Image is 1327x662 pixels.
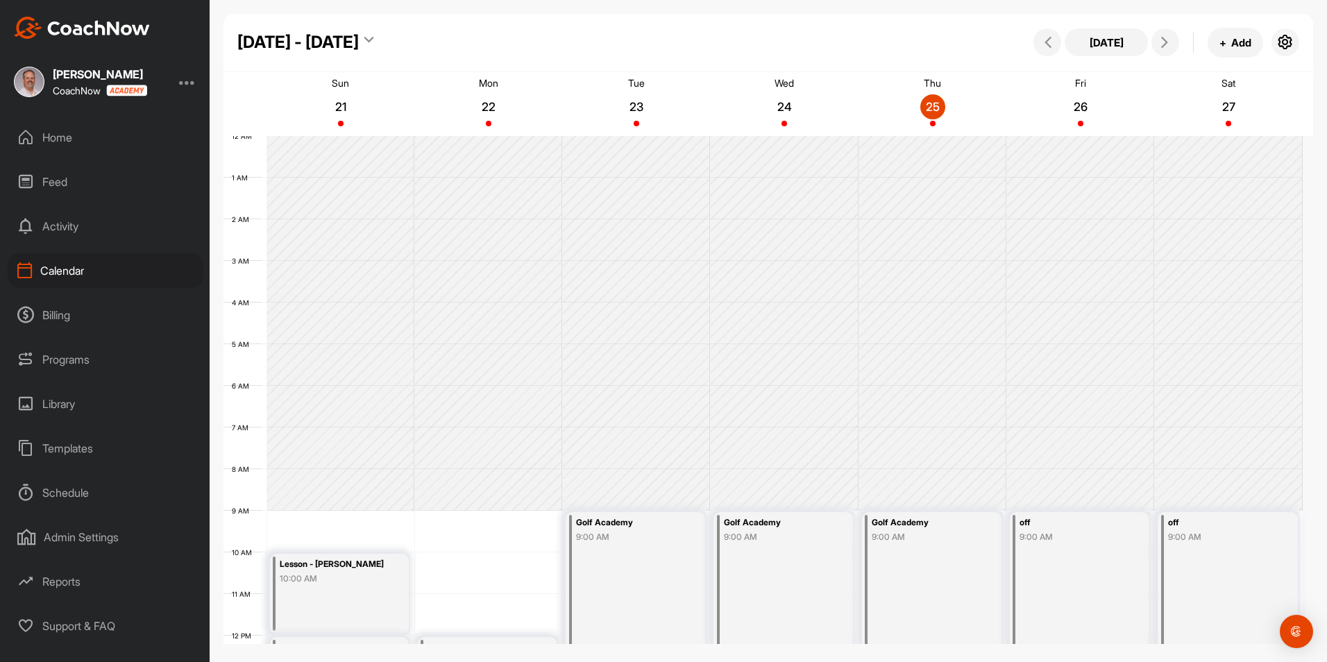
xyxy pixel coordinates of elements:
[223,132,266,140] div: 12 AM
[8,298,203,332] div: Billing
[711,72,859,136] a: September 24, 2025
[8,164,203,199] div: Feed
[872,531,979,543] div: 9:00 AM
[479,77,498,89] p: Mon
[267,72,414,136] a: September 21, 2025
[280,572,387,585] div: 10:00 AM
[576,515,683,531] div: Golf Academy
[563,72,711,136] a: September 23, 2025
[14,17,150,39] img: CoachNow
[223,298,263,307] div: 4 AM
[624,100,649,114] p: 23
[8,209,203,244] div: Activity
[628,77,645,89] p: Tue
[1155,72,1303,136] a: September 27, 2025
[280,640,387,656] div: Tips filming
[1020,531,1126,543] div: 9:00 AM
[53,85,147,96] div: CoachNow
[414,72,562,136] a: September 22, 2025
[1280,615,1313,648] div: Open Intercom Messenger
[223,215,263,223] div: 2 AM
[223,257,263,265] div: 3 AM
[8,609,203,643] div: Support & FAQ
[223,340,263,348] div: 5 AM
[1075,77,1086,89] p: Fri
[724,531,831,543] div: 9:00 AM
[1020,515,1126,531] div: off
[8,564,203,599] div: Reports
[1006,72,1154,136] a: September 26, 2025
[223,423,262,432] div: 7 AM
[775,77,794,89] p: Wed
[328,100,353,114] p: 21
[106,85,147,96] img: CoachNow acadmey
[476,100,501,114] p: 22
[8,387,203,421] div: Library
[1222,77,1235,89] p: Sat
[920,100,945,114] p: 25
[223,507,263,515] div: 9 AM
[772,100,797,114] p: 24
[223,173,262,182] div: 1 AM
[724,515,831,531] div: Golf Academy
[223,631,265,640] div: 12 PM
[8,431,203,466] div: Templates
[872,515,979,531] div: Golf Academy
[14,67,44,97] img: square_ce22456783593448e0f0ae71e0fe726c.jpg
[1219,35,1226,50] span: +
[8,120,203,155] div: Home
[924,77,941,89] p: Thu
[280,557,387,572] div: Lesson - [PERSON_NAME]
[8,253,203,288] div: Calendar
[1065,28,1148,56] button: [DATE]
[237,30,359,55] div: [DATE] - [DATE]
[859,72,1006,136] a: September 25, 2025
[428,640,534,656] div: Puma
[1216,100,1241,114] p: 27
[223,382,263,390] div: 6 AM
[1168,531,1275,543] div: 9:00 AM
[8,342,203,377] div: Programs
[1208,28,1263,58] button: +Add
[576,531,683,543] div: 9:00 AM
[332,77,349,89] p: Sun
[1168,515,1275,531] div: off
[53,69,147,80] div: [PERSON_NAME]
[8,475,203,510] div: Schedule
[223,590,264,598] div: 11 AM
[223,465,263,473] div: 8 AM
[1068,100,1093,114] p: 26
[8,520,203,554] div: Admin Settings
[223,548,266,557] div: 10 AM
